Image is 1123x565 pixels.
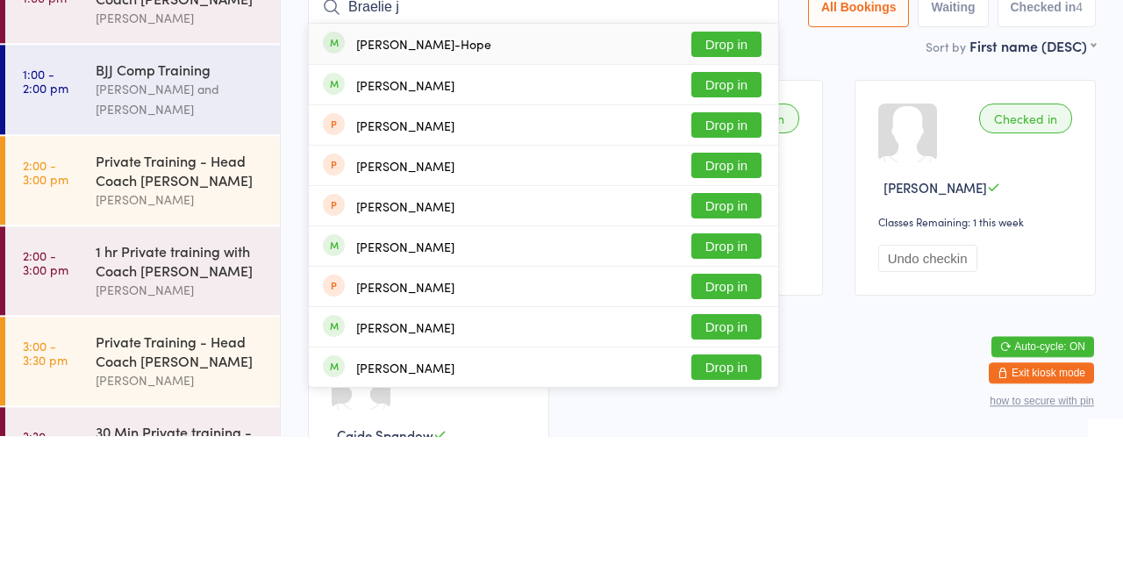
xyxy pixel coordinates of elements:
[356,328,454,342] div: [PERSON_NAME]
[126,19,213,48] div: At
[991,465,1094,486] button: Auto-cycle: ON
[356,409,454,423] div: [PERSON_NAME]
[356,247,454,261] div: [PERSON_NAME]
[691,282,762,307] button: Drop in
[5,265,280,354] a: 2:00 -3:00 pmPrivate Training - Head Coach [PERSON_NAME][PERSON_NAME]
[918,116,988,156] button: Waiting
[979,232,1072,262] div: Checked in
[878,374,977,401] button: Undo checkin
[998,116,1097,156] button: Checked in4
[356,368,454,383] div: [PERSON_NAME]
[96,461,265,499] div: Private Training - Head Coach [PERSON_NAME]
[96,280,265,318] div: Private Training - Head Coach [PERSON_NAME]
[96,318,265,339] div: [PERSON_NAME]
[23,468,68,496] time: 3:00 - 3:30 pm
[691,241,762,267] button: Drop in
[356,449,454,463] div: [PERSON_NAME]
[883,307,987,325] span: [PERSON_NAME]
[96,208,265,248] div: [PERSON_NAME] and [PERSON_NAME]
[669,68,835,85] span: Muay Thai area (Down Stairs)
[23,287,68,315] time: 2:00 - 3:00 pm
[126,48,213,68] div: Any location
[691,161,762,186] button: Drop in
[990,524,1094,536] button: how to secure with pin
[96,98,265,137] div: 1 hr Private training with Coach [PERSON_NAME]
[308,116,779,156] input: Search
[998,33,1077,51] span: Scanner input
[808,116,910,156] button: All Bookings
[851,33,936,51] span: Manual search
[23,48,66,68] a: [DATE]
[5,446,280,534] a: 3:00 -3:30 pmPrivate Training - Head Coach [PERSON_NAME][PERSON_NAME]
[691,443,762,468] button: Drop in
[23,196,68,224] time: 1:00 - 2:00 pm
[969,165,1096,184] div: First name (DESC)
[356,207,454,221] div: [PERSON_NAME]
[691,201,762,226] button: Drop in
[417,68,642,85] span: [PERSON_NAME] and [PERSON_NAME]
[96,189,265,208] div: BJJ Comp Training
[356,490,454,504] div: [PERSON_NAME]
[691,403,762,428] button: Drop in
[691,322,762,347] button: Drop in
[691,483,762,509] button: Drop in
[23,377,68,405] time: 2:00 - 3:00 pm
[5,83,280,172] a: 12:00 -1:00 pm1 hr Private training with Coach [PERSON_NAME][PERSON_NAME]
[691,362,762,388] button: Drop in
[878,343,1077,358] div: Classes Remaining: 1 this week
[356,288,454,302] div: [PERSON_NAME]
[989,491,1094,512] button: Exit kiosk mode
[23,105,67,133] time: 12:00 - 1:00 pm
[308,68,390,85] span: [DATE] 6:30am
[5,355,280,444] a: 2:00 -3:00 pm1 hr Private training with Coach [PERSON_NAME][PERSON_NAME]
[926,167,966,184] label: Sort by
[5,174,280,263] a: 1:00 -2:00 pmBJJ Comp Training[PERSON_NAME] and [PERSON_NAME]
[356,166,491,180] div: [PERSON_NAME]-Hope
[96,137,265,157] div: [PERSON_NAME]
[308,25,1096,54] h2: Muay Thai Check-in
[1076,129,1083,143] div: 4
[23,19,109,48] div: Events for
[96,370,265,409] div: 1 hr Private training with Coach [PERSON_NAME]
[96,499,265,519] div: [PERSON_NAME]
[96,409,265,429] div: [PERSON_NAME]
